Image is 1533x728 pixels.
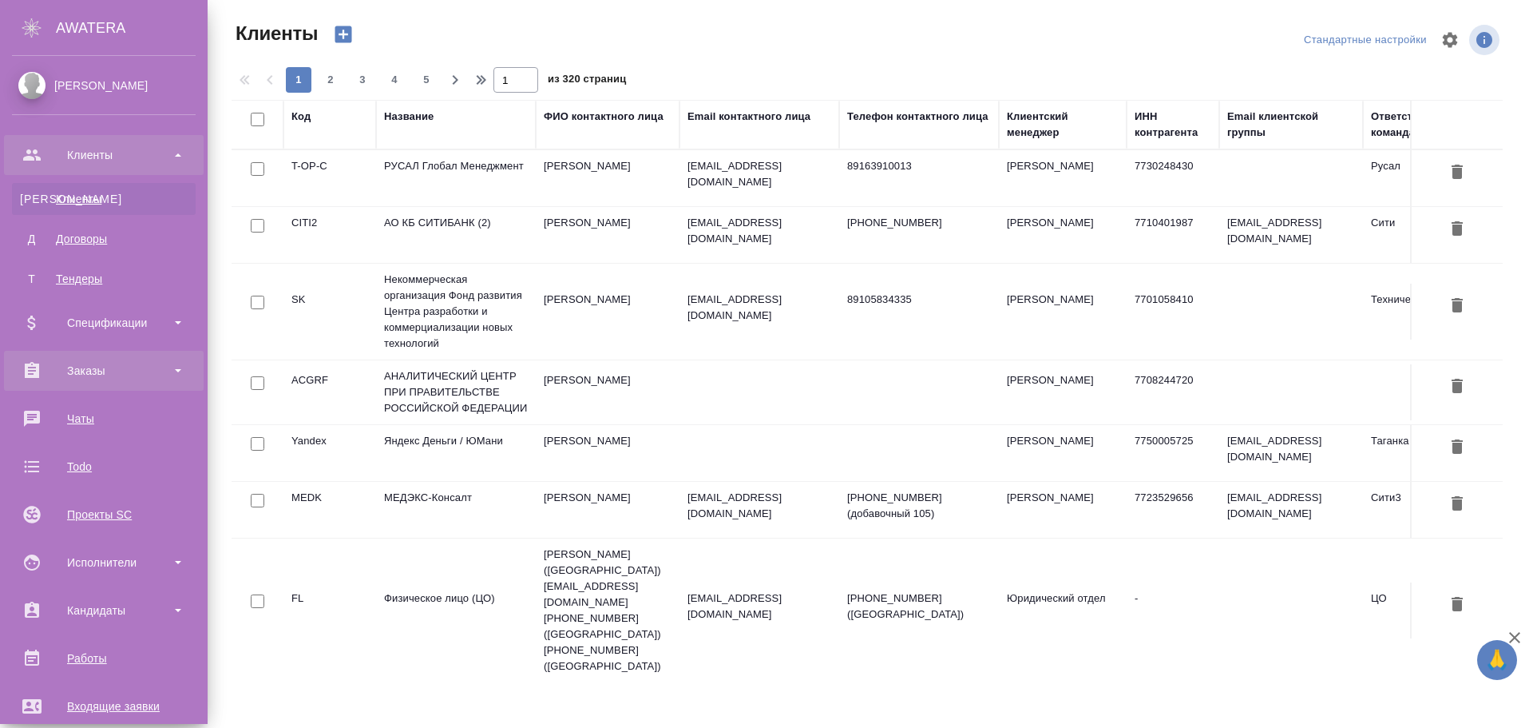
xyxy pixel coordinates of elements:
[283,425,376,481] td: Yandex
[12,183,196,215] a: [PERSON_NAME]Клиенты
[12,223,196,255] a: ДДоговоры
[20,231,188,247] div: Договоры
[376,425,536,481] td: Яндекс Деньги / ЮМани
[847,490,991,522] p: [PHONE_NUMBER] (добавочный 105)
[12,407,196,431] div: Чаты
[4,495,204,535] a: Проекты SC
[56,12,208,44] div: AWATERA
[283,482,376,538] td: MEDK
[999,207,1127,263] td: [PERSON_NAME]
[376,360,536,424] td: АНАЛИТИЧЕСКИЙ ЦЕНТР ПРИ ПРАВИТЕЛЬСТВЕ РОССИЙСКОЙ ФЕДЕРАЦИИ
[12,311,196,335] div: Спецификации
[544,109,664,125] div: ФИО контактного лица
[291,109,311,125] div: Код
[12,694,196,718] div: Входящие заявки
[1431,21,1469,59] span: Настроить таблицу
[1371,109,1483,141] div: Ответственная команда
[847,591,991,623] p: [PHONE_NUMBER] ([GEOGRAPHIC_DATA])
[318,72,343,88] span: 2
[847,215,991,231] p: [PHONE_NUMBER]
[283,284,376,340] td: SK
[999,364,1127,420] td: [PERSON_NAME]
[283,583,376,638] td: FL
[1219,482,1363,538] td: [EMAIL_ADDRESS][DOMAIN_NAME]
[687,215,831,247] p: [EMAIL_ADDRESS][DOMAIN_NAME]
[1007,109,1119,141] div: Клиентский менеджер
[20,191,188,207] div: Клиенты
[12,551,196,575] div: Исполнители
[536,207,679,263] td: [PERSON_NAME]
[1444,215,1471,245] button: Удалить
[376,207,536,263] td: АО КБ СИТИБАНК (2)
[4,399,204,439] a: Чаты
[232,21,318,46] span: Клиенты
[1127,482,1219,538] td: 7723529656
[1127,583,1219,638] td: -
[376,583,536,638] td: Физическое лицо (ЦО)
[687,591,831,623] p: [EMAIL_ADDRESS][DOMAIN_NAME]
[536,284,679,340] td: [PERSON_NAME]
[999,583,1127,638] td: Юридический отдел
[4,686,204,726] a: Входящие заявки
[414,72,439,88] span: 5
[12,599,196,623] div: Кандидаты
[376,150,536,206] td: РУСАЛ Глобал Менеджмент
[1444,372,1471,402] button: Удалить
[847,109,988,125] div: Телефон контактного лица
[12,455,196,479] div: Todo
[1363,150,1491,206] td: Русал
[536,425,679,481] td: [PERSON_NAME]
[536,482,679,538] td: [PERSON_NAME]
[12,143,196,167] div: Клиенты
[1363,482,1491,538] td: Сити3
[687,490,831,522] p: [EMAIL_ADDRESS][DOMAIN_NAME]
[1363,583,1491,638] td: ЦО
[12,646,196,670] div: Работы
[376,482,536,538] td: МЕДЭКС-Консалт
[536,364,679,420] td: [PERSON_NAME]
[1127,425,1219,481] td: 7750005725
[414,67,439,93] button: 5
[687,109,810,125] div: Email контактного лица
[350,72,375,88] span: 3
[12,359,196,383] div: Заказы
[1444,591,1471,620] button: Удалить
[999,425,1127,481] td: [PERSON_NAME]
[548,70,626,93] span: из 320 страниц
[283,364,376,420] td: ACGRF
[687,292,831,324] p: [EMAIL_ADDRESS][DOMAIN_NAME]
[318,67,343,93] button: 2
[1477,640,1517,680] button: 🙏
[384,109,434,125] div: Название
[1127,284,1219,340] td: 7701058410
[1135,109,1211,141] div: ИНН контрагента
[382,72,407,88] span: 4
[1444,433,1471,463] button: Удалить
[1444,158,1471,188] button: Удалить
[847,292,991,308] p: 89105834335
[1444,490,1471,519] button: Удалить
[999,284,1127,340] td: [PERSON_NAME]
[1300,28,1431,53] div: split button
[12,77,196,94] div: [PERSON_NAME]
[350,67,375,93] button: 3
[847,158,991,174] p: 89163910013
[1444,292,1471,321] button: Удалить
[376,264,536,360] td: Некоммерческая организация Фонд развития Центра разработки и коммерциализации новых технологий
[382,67,407,93] button: 4
[1469,25,1503,55] span: Посмотреть информацию
[283,150,376,206] td: T-OP-C
[1127,207,1219,263] td: 7710401987
[324,21,362,48] button: Создать
[536,150,679,206] td: [PERSON_NAME]
[999,150,1127,206] td: [PERSON_NAME]
[1363,284,1491,340] td: Технический
[687,158,831,190] p: [EMAIL_ADDRESS][DOMAIN_NAME]
[4,638,204,678] a: Работы
[1483,643,1511,677] span: 🙏
[1363,207,1491,263] td: Сити
[20,271,188,287] div: Тендеры
[1127,364,1219,420] td: 7708244720
[536,539,679,682] td: [PERSON_NAME] ([GEOGRAPHIC_DATA]) [EMAIL_ADDRESS][DOMAIN_NAME] [PHONE_NUMBER] ([GEOGRAPHIC_DATA])...
[283,207,376,263] td: CITI2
